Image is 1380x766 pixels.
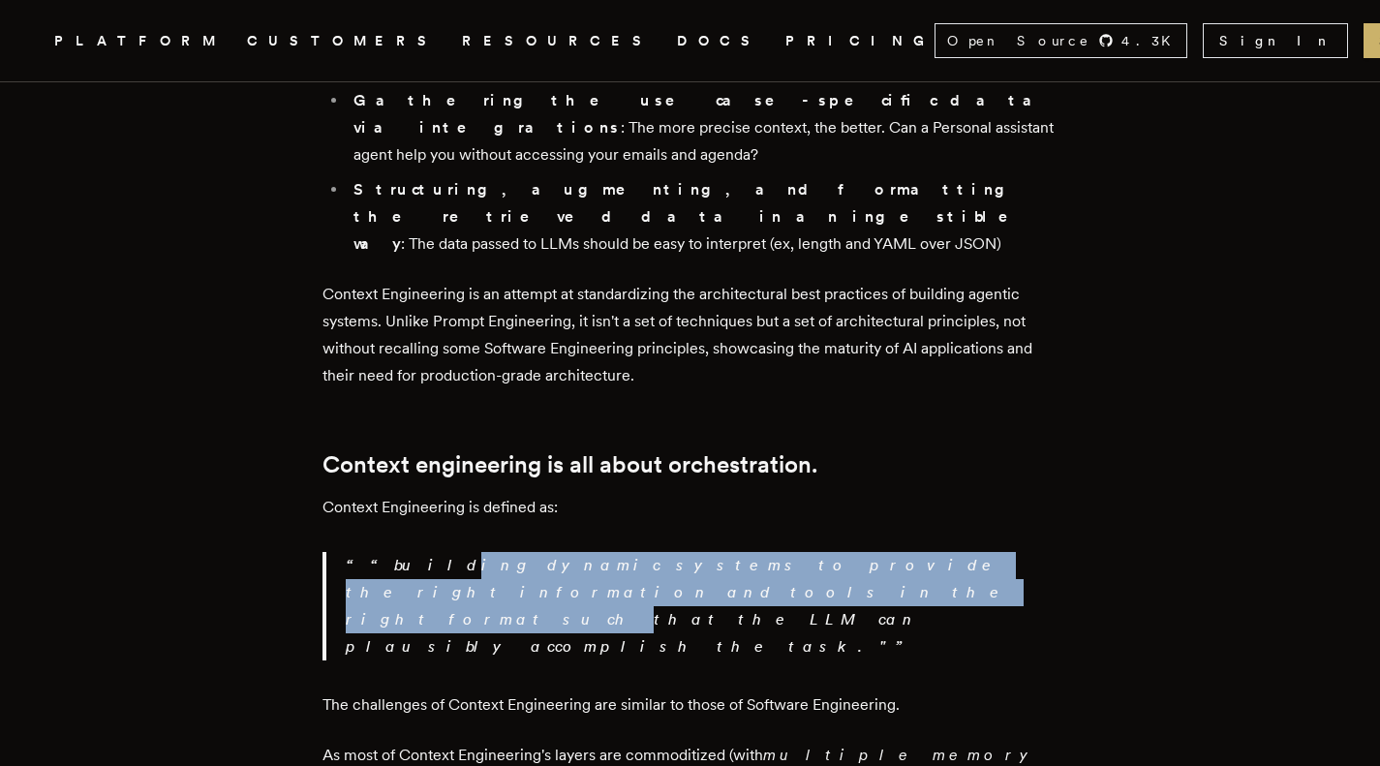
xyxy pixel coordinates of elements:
[462,29,654,53] button: RESOURCES
[353,91,1055,137] strong: Gathering the use case-specific data via integrations
[322,494,1058,521] p: Context Engineering is defined as:
[1203,23,1348,58] a: Sign In
[322,281,1058,389] p: Context Engineering is an attempt at standardizing the architectural best practices of building a...
[322,451,1058,478] h2: Context engineering is all about orchestration.
[54,29,224,53] button: PLATFORM
[348,87,1058,169] li: : The more precise context, the better. Can a Personal assistant agent help you without accessing...
[348,176,1058,258] li: : The data passed to LLMs should be easy to interpret (ex, length and YAML over JSON)
[947,31,1090,50] span: Open Source
[353,180,1035,253] strong: Structuring, augmenting, and formatting the retrieved data in an ingestible way
[322,691,1058,719] p: The challenges of Context Engineering are similar to those of Software Engineering.
[1121,31,1182,50] span: 4.3 K
[346,552,1058,660] p: “building dynamic systems to provide the right information and tools in the right format such tha...
[785,29,935,53] a: PRICING
[677,29,762,53] a: DOCS
[247,29,439,53] a: CUSTOMERS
